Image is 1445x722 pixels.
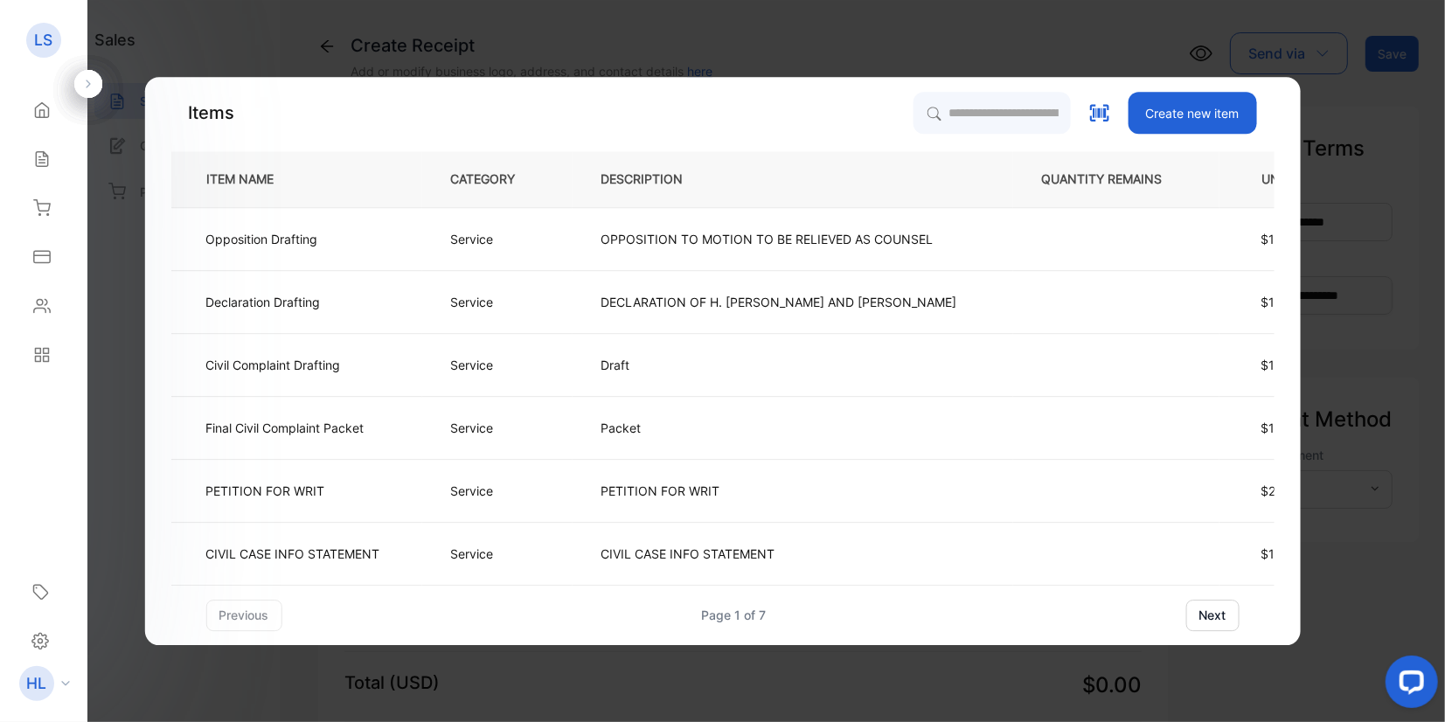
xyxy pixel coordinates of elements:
[601,230,933,248] p: OPPOSITION TO MOTION TO BE RELIEVED AS COUNSEL
[205,545,379,563] p: CIVIL CASE INFO STATEMENT
[1261,546,1309,561] span: $120.00
[1261,420,1310,435] span: $150.00
[205,419,364,437] p: Final Civil Complaint Packet
[601,170,711,189] p: DESCRIPTION
[450,419,493,437] p: Service
[205,356,340,374] p: Civil Complaint Drafting
[1186,600,1240,631] button: next
[1261,232,1309,246] span: $125.00
[601,419,738,437] p: Packet
[450,356,493,374] p: Service
[199,170,302,189] p: ITEM NAME
[205,600,281,631] button: previous
[601,356,738,374] p: Draft
[205,482,324,500] p: PETITION FOR WRIT
[1261,358,1310,372] span: $150.00
[450,170,543,189] p: CATEGORY
[35,29,53,52] p: LS
[205,293,320,311] p: Declaration Drafting
[701,606,766,624] div: Page 1 of 7
[450,545,493,563] p: Service
[27,672,47,695] p: HL
[1129,92,1257,134] button: Create new item
[1247,170,1351,189] p: UNIT PRICE
[1261,483,1310,498] span: $250.00
[450,482,493,500] p: Service
[601,482,738,500] p: PETITION FOR WRIT
[1372,649,1445,722] iframe: LiveChat chat widget
[1041,170,1190,189] p: QUANTITY REMAINS
[450,230,493,248] p: Service
[205,230,317,248] p: Opposition Drafting
[450,293,493,311] p: Service
[188,100,234,126] p: Items
[601,545,775,563] p: CIVIL CASE INFO STATEMENT
[1261,295,1309,309] span: $125.00
[601,293,956,311] p: DECLARATION OF H. [PERSON_NAME] AND [PERSON_NAME]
